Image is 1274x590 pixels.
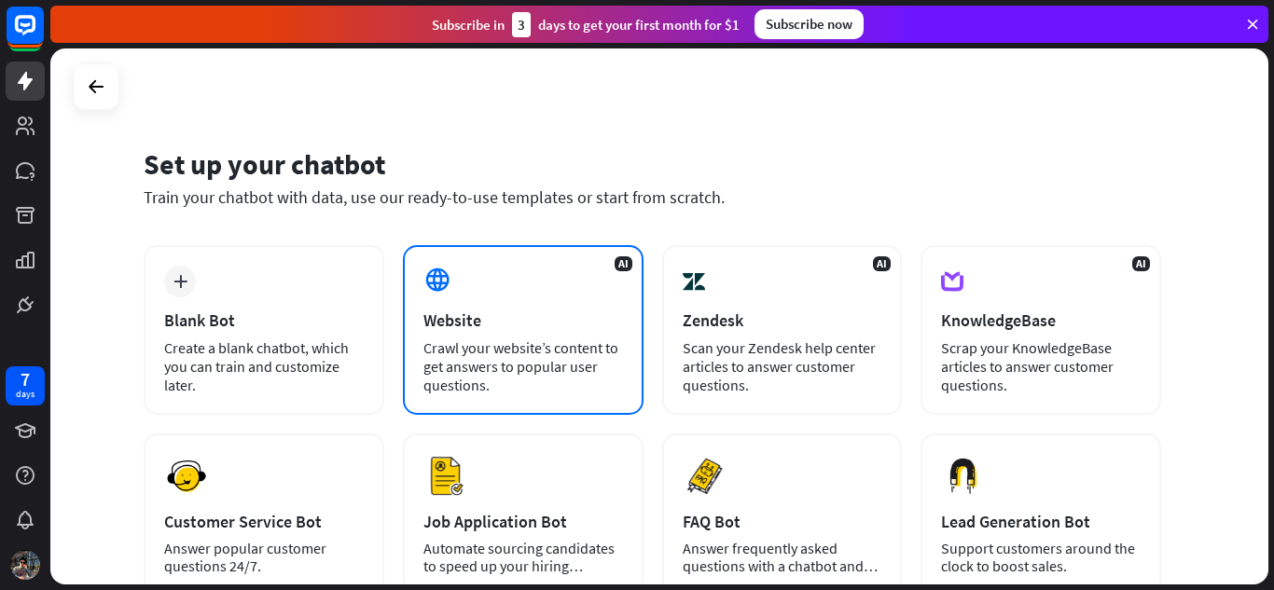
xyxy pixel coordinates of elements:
i: plus [173,275,187,288]
div: KnowledgeBase [941,309,1141,331]
div: Customer Service Bot [164,511,364,532]
div: Scan your Zendesk help center articles to answer customer questions. [683,338,882,394]
div: Blank Bot [164,309,364,331]
div: Scrap your KnowledgeBase articles to answer customer questions. [941,338,1141,394]
div: days [16,388,35,401]
div: Create a blank chatbot, which you can train and customize later. [164,338,364,394]
div: Subscribe in days to get your first month for $1 [432,12,740,37]
div: Answer frequently asked questions with a chatbot and save your time. [683,540,882,575]
div: Set up your chatbot [144,146,1161,182]
div: 3 [512,12,531,37]
span: AI [615,256,632,271]
div: Train your chatbot with data, use our ready-to-use templates or start from scratch. [144,186,1161,208]
div: Zendesk [683,309,882,331]
div: Job Application Bot [423,511,623,532]
div: Subscribe now [755,9,864,39]
div: FAQ Bot [683,511,882,532]
div: Answer popular customer questions 24/7. [164,540,364,575]
a: 7 days [6,366,45,405]
span: AI [1132,256,1150,271]
button: Open LiveChat chat widget [15,7,71,63]
div: Website [423,309,623,331]
div: 7 [21,371,30,388]
div: Automate sourcing candidates to speed up your hiring process. [423,540,623,575]
div: Crawl your website’s content to get answers to popular user questions. [423,338,623,394]
span: AI [873,256,891,271]
div: Support customers around the clock to boost sales. [941,540,1141,575]
div: Lead Generation Bot [941,511,1141,532]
